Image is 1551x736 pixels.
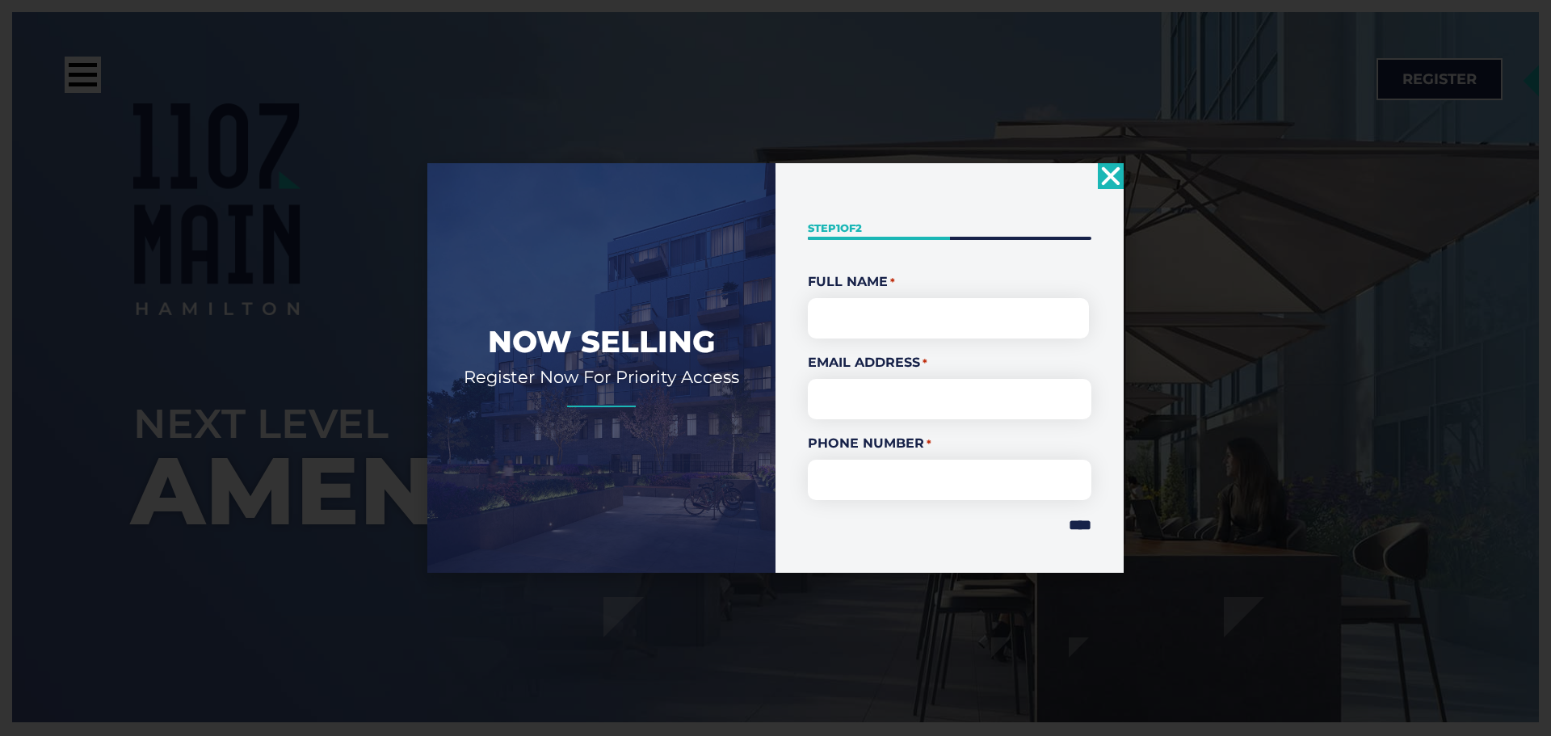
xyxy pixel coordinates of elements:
[808,353,1091,372] label: Email Address
[808,221,1091,236] p: Step of
[452,366,751,388] h2: Register Now For Priority Access
[808,434,1091,453] label: Phone Number
[855,221,862,234] span: 2
[452,322,751,361] h2: Now Selling
[836,221,840,234] span: 1
[1098,163,1124,189] a: Close
[808,272,1091,292] legend: Full Name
